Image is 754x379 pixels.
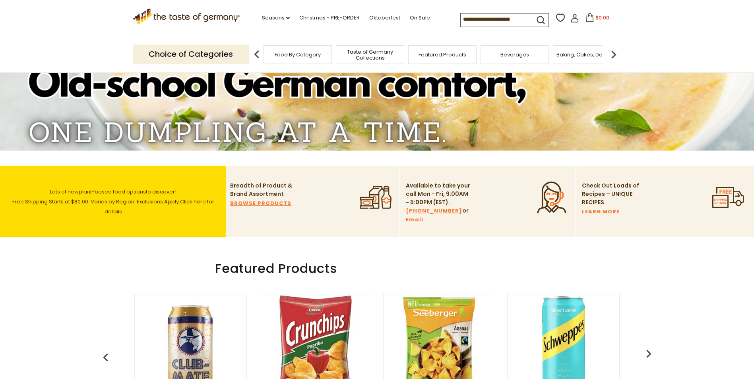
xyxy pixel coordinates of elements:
a: Christmas - PRE-ORDER [299,14,360,22]
a: LEARN MORE [582,207,620,216]
p: Available to take your call Mon - Fri, 9:00AM - 5:00PM (EST). or [406,182,471,224]
a: Oktoberfest [369,14,400,22]
a: Taste of Germany Collections [338,49,402,61]
button: $0.00 [581,13,614,25]
a: Seasons [262,14,290,22]
a: plant-based food options [79,188,146,195]
a: Email [406,215,423,224]
a: Beverages [500,52,529,58]
a: Food By Category [275,52,321,58]
a: Baking, Cakes, Desserts [556,52,618,58]
span: Lots of new to discover! Free Shipping Starts at $80.00. Varies by Region. Exclusions Apply. [12,188,214,215]
a: Featured Products [419,52,466,58]
img: next arrow [606,46,622,62]
p: Choice of Categories [133,44,249,64]
a: [PHONE_NUMBER] [406,207,462,215]
p: Check Out Loads of Recipes – UNIQUE RECIPES [582,182,640,207]
a: Click here for details [105,198,214,215]
img: previous arrow [249,46,265,62]
span: $0.00 [596,14,609,21]
a: BROWSE PRODUCTS [230,199,291,208]
a: On Sale [410,14,430,22]
img: previous arrow [641,346,657,362]
p: Breadth of Product & Brand Assortment [230,182,296,198]
img: previous arrow [98,350,114,365]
